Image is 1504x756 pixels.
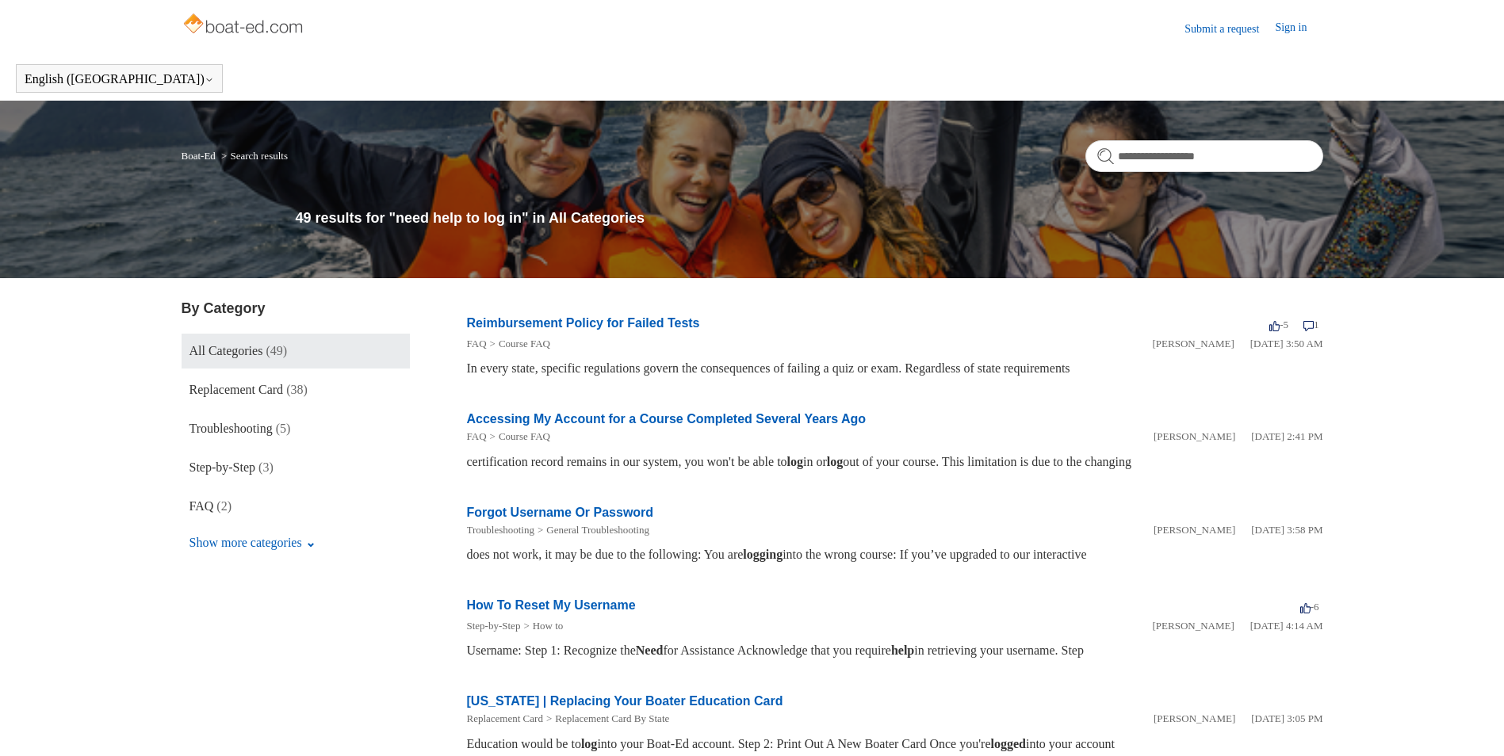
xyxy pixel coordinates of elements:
div: does not work, it may be due to the following: You are into the wrong course: If you’ve upgraded ... [467,545,1323,564]
li: [PERSON_NAME] [1154,429,1235,445]
span: -5 [1269,319,1288,330]
a: Course FAQ [499,430,550,442]
time: 03/14/2022, 04:14 [1250,620,1323,632]
em: log [827,455,843,468]
a: Accessing My Account for a Course Completed Several Years Ago [467,412,867,426]
li: [PERSON_NAME] [1154,522,1235,538]
a: Reimbursement Policy for Failed Tests [467,316,700,330]
li: Replacement Card By State [543,711,669,727]
li: FAQ [467,429,487,445]
span: (49) [266,344,287,357]
li: Boat-Ed [182,150,219,162]
a: Replacement Card [467,712,543,724]
time: 03/16/2022, 03:50 [1250,338,1323,349]
li: [PERSON_NAME] [1154,711,1235,727]
li: FAQ [467,336,487,352]
span: (38) [286,383,308,396]
li: Course FAQ [487,336,550,352]
h1: 49 results for "need help to log in" in All Categories [296,208,1323,229]
li: How to [520,618,563,634]
a: How to [533,620,564,632]
a: FAQ [467,338,487,349]
a: Replacement Card By State [555,712,669,724]
button: English ([GEOGRAPHIC_DATA]) [25,72,214,86]
a: Step-by-Step (3) [182,450,410,485]
button: Show more categories [182,528,323,558]
span: 1 [1303,319,1319,330]
span: (2) [216,499,232,513]
a: All Categories (49) [182,334,410,368]
a: Course FAQ [499,338,550,349]
a: General Troubleshooting [546,524,649,536]
input: Search [1085,140,1323,172]
span: -6 [1300,601,1319,613]
a: Submit a request [1184,21,1275,37]
a: FAQ (2) [182,489,410,524]
em: logged [991,737,1026,750]
a: Sign in [1275,19,1322,38]
span: Troubleshooting [189,422,273,435]
a: How To Reset My Username [467,598,636,612]
a: Troubleshooting [467,524,534,536]
a: [US_STATE] | Replacing Your Boater Education Card [467,694,783,708]
h3: By Category [182,298,410,319]
a: Boat-Ed [182,150,216,162]
a: Troubleshooting (5) [182,411,410,446]
time: 05/22/2024, 15:05 [1251,712,1322,724]
span: Replacement Card [189,383,284,396]
em: log [581,737,597,750]
span: All Categories [189,344,263,357]
time: 04/05/2022, 14:41 [1251,430,1322,442]
em: help [891,643,914,657]
div: certification record remains in our system, you won't be able to in or out of your course. This l... [467,452,1323,472]
li: [PERSON_NAME] [1152,618,1234,634]
time: 05/20/2025, 15:58 [1251,524,1322,536]
em: Need [636,643,664,657]
div: In every state, specific regulations govern the consequences of failing a quiz or exam. Regardles... [467,359,1323,378]
li: Troubleshooting [467,522,534,538]
span: (5) [276,422,291,435]
li: Step-by-Step [467,618,521,634]
em: log [787,455,803,468]
li: General Troubleshooting [534,522,649,538]
em: logging [743,548,783,561]
li: Replacement Card [467,711,543,727]
img: Boat-Ed Help Center home page [182,10,308,41]
a: Replacement Card (38) [182,372,410,407]
li: Search results [218,150,288,162]
a: FAQ [467,430,487,442]
span: Step-by-Step [189,460,256,474]
div: Education would be to into your Boat-Ed account. Step 2: Print Out A New Boater Card Once you're ... [467,735,1323,754]
div: Username: Step 1: Recognize the for Assistance Acknowledge that you require in retrieving your us... [467,641,1323,660]
li: Course FAQ [487,429,550,445]
a: Step-by-Step [467,620,521,632]
a: Forgot Username Or Password [467,506,654,519]
span: FAQ [189,499,214,513]
li: [PERSON_NAME] [1152,336,1234,352]
span: (3) [258,460,274,474]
